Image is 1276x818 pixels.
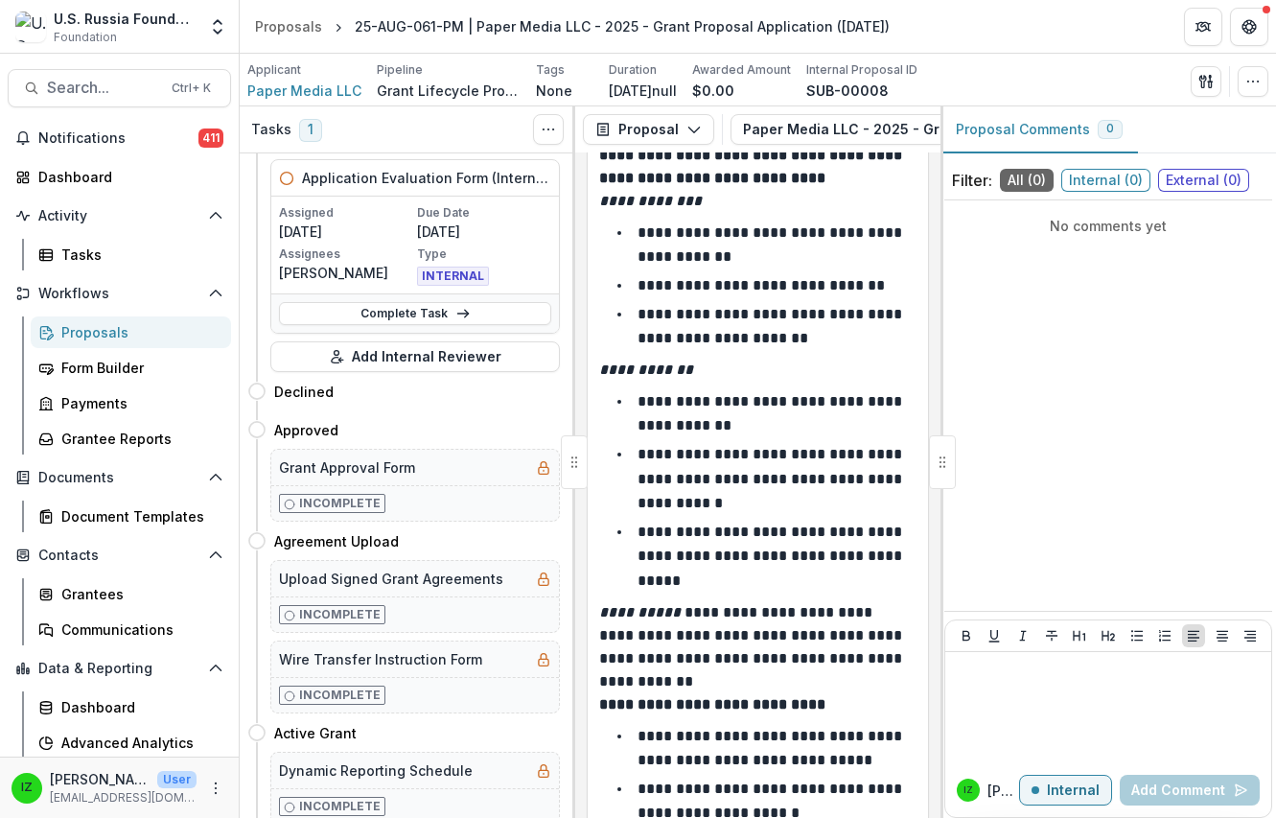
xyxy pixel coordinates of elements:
span: External ( 0 ) [1158,169,1249,192]
button: More [204,777,227,800]
a: Dashboard [8,161,231,193]
button: Align Center [1211,624,1234,647]
button: Proposal Comments [940,106,1138,153]
button: Notifications411 [8,123,231,153]
p: Incomplete [299,606,381,623]
h5: Grant Approval Form [279,457,415,478]
a: Tasks [31,239,231,270]
p: Incomplete [299,495,381,512]
button: Underline [983,624,1006,647]
span: Activity [38,208,200,224]
button: Open Activity [8,200,231,231]
div: Advanced Analytics [61,733,216,753]
p: [PERSON_NAME] [279,263,413,283]
p: SUB-00008 [806,81,889,101]
button: Toggle View Cancelled Tasks [533,114,564,145]
button: Ordered List [1153,624,1176,647]
p: Duration [609,61,657,79]
a: Advanced Analytics [31,727,231,759]
button: Italicize [1011,624,1034,647]
button: Internal [1019,775,1112,806]
span: Workflows [38,286,200,302]
a: Proposals [31,316,231,348]
p: Awarded Amount [692,61,791,79]
a: Paper Media LLC [247,81,361,101]
button: Open Documents [8,462,231,493]
p: $0.00 [692,81,734,101]
button: Align Right [1239,624,1262,647]
p: Incomplete [299,687,381,704]
div: Igor Zevelev [963,785,973,795]
div: Grantee Reports [61,429,216,449]
button: Open Workflows [8,278,231,309]
p: Due Date [417,204,551,222]
h5: Dynamic Reporting Schedule [279,760,473,781]
span: Foundation [54,29,117,46]
span: Internal ( 0 ) [1061,169,1150,192]
a: Communications [31,614,231,645]
a: Form Builder [31,352,231,384]
p: Tags [536,61,565,79]
p: No comments yet [952,216,1264,236]
p: Applicant [247,61,301,79]
button: Bullet List [1125,624,1148,647]
h4: Agreement Upload [274,531,399,551]
div: Form Builder [61,358,216,378]
button: Open Contacts [8,540,231,571]
h5: Upload Signed Grant Agreements [279,569,503,589]
p: User [157,771,197,788]
span: 1 [299,119,322,142]
button: Proposal [583,114,714,145]
div: U.S. Russia Foundation [54,9,197,29]
div: Proposals [255,16,322,36]
span: Notifications [38,130,198,147]
button: Get Help [1230,8,1268,46]
button: Paper Media LLC - 2025 - Grant Proposal Application ([DATE]) [731,114,1221,145]
div: Grantees [61,584,216,604]
div: Ctrl + K [168,78,215,99]
span: Documents [38,470,200,486]
button: Heading 1 [1068,624,1091,647]
p: Type [417,245,551,263]
p: Assignees [279,245,413,263]
h4: Approved [274,420,338,440]
button: Open Data & Reporting [8,653,231,684]
h5: Application Evaluation Form (Internal) [302,168,551,188]
div: Document Templates [61,506,216,526]
h5: Wire Transfer Instruction Form [279,649,482,669]
p: Incomplete [299,798,381,815]
button: Strike [1040,624,1063,647]
p: [PERSON_NAME] [50,769,150,789]
div: Communications [61,619,216,640]
span: All ( 0 ) [1000,169,1054,192]
p: [EMAIL_ADDRESS][DOMAIN_NAME] [50,789,197,806]
div: Proposals [61,322,216,342]
div: Igor Zevelev [21,782,33,794]
button: Search... [8,69,231,107]
a: Grantee Reports [31,423,231,455]
span: Data & Reporting [38,661,200,677]
nav: breadcrumb [247,12,897,40]
span: Search... [47,79,160,97]
button: Partners [1184,8,1222,46]
span: INTERNAL [417,267,489,286]
a: Complete Task [279,302,551,325]
button: Heading 2 [1097,624,1120,647]
h4: Active Grant [274,723,357,743]
img: U.S. Russia Foundation [15,12,46,42]
p: [DATE] [417,222,551,242]
p: [DATE]null [609,81,677,101]
div: 25-AUG-061-PM | Paper Media LLC - 2025 - Grant Proposal Application ([DATE]) [355,16,890,36]
div: Payments [61,393,216,413]
div: Tasks [61,245,216,265]
span: Contacts [38,548,200,564]
button: Add Comment [1120,775,1260,806]
h4: Declined [274,382,334,402]
div: Dashboard [61,697,216,717]
p: Filter: [952,169,992,192]
button: Align Left [1182,624,1205,647]
button: Add Internal Reviewer [270,341,560,372]
span: 0 [1106,122,1114,135]
a: Proposals [247,12,330,40]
